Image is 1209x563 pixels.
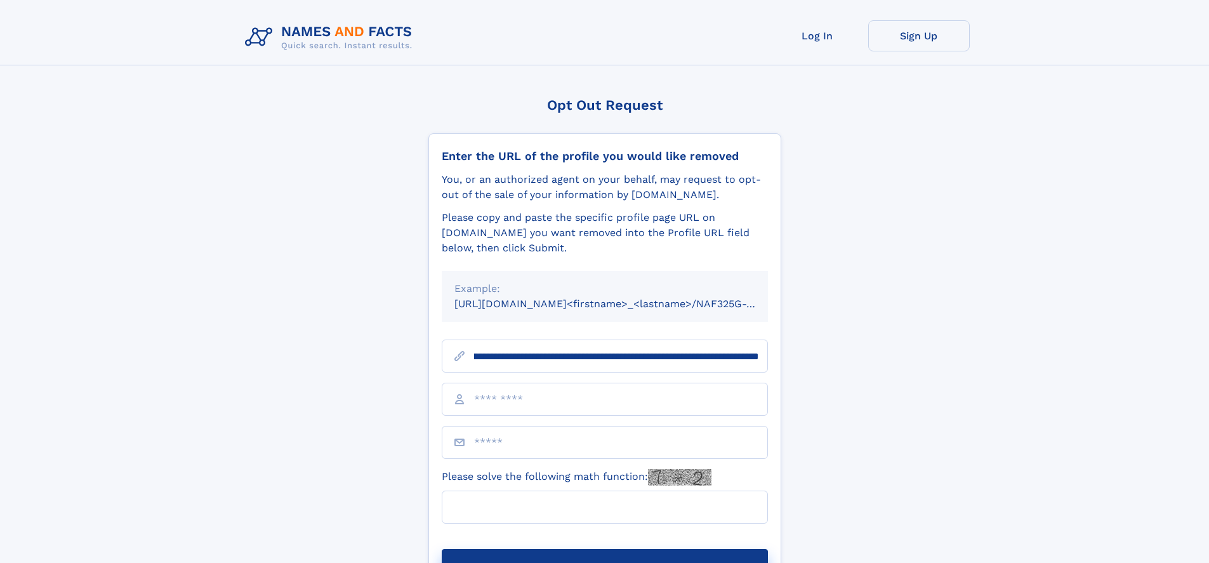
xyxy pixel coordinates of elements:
[868,20,970,51] a: Sign Up
[454,281,755,296] div: Example:
[767,20,868,51] a: Log In
[442,149,768,163] div: Enter the URL of the profile you would like removed
[442,210,768,256] div: Please copy and paste the specific profile page URL on [DOMAIN_NAME] you want removed into the Pr...
[454,298,792,310] small: [URL][DOMAIN_NAME]<firstname>_<lastname>/NAF325G-xxxxxxxx
[428,97,781,113] div: Opt Out Request
[442,172,768,202] div: You, or an authorized agent on your behalf, may request to opt-out of the sale of your informatio...
[442,469,711,486] label: Please solve the following math function:
[240,20,423,55] img: Logo Names and Facts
